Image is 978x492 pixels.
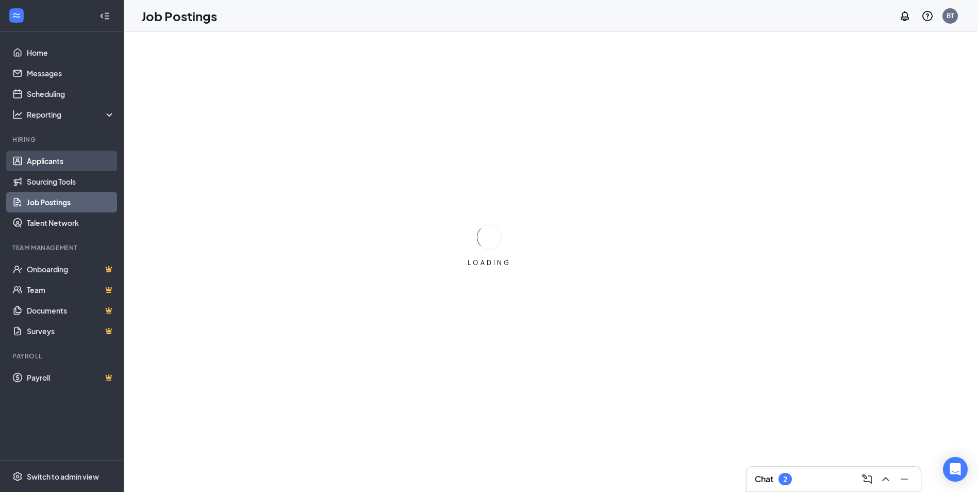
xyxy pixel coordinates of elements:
div: 2 [783,475,787,484]
a: SurveysCrown [27,321,115,341]
svg: Settings [12,471,23,482]
a: OnboardingCrown [27,259,115,280]
div: BT [947,11,954,20]
div: Team Management [12,243,113,252]
a: Sourcing Tools [27,171,115,192]
div: Reporting [27,109,115,120]
div: Switch to admin view [27,471,99,482]
div: LOADING [463,258,515,267]
a: Applicants [27,151,115,171]
div: Open Intercom Messenger [943,457,968,482]
h1: Job Postings [141,7,217,25]
svg: WorkstreamLogo [11,10,22,21]
a: PayrollCrown [27,367,115,388]
svg: ComposeMessage [861,473,873,485]
div: Hiring [12,135,113,144]
a: Messages [27,63,115,84]
svg: Notifications [899,10,911,22]
svg: Collapse [100,11,110,21]
a: Home [27,42,115,63]
a: DocumentsCrown [27,300,115,321]
div: Payroll [12,352,113,360]
svg: QuestionInfo [921,10,934,22]
svg: Minimize [898,473,910,485]
svg: ChevronUp [880,473,892,485]
a: Scheduling [27,84,115,104]
button: ComposeMessage [859,471,875,487]
a: Talent Network [27,212,115,233]
button: Minimize [896,471,913,487]
a: TeamCrown [27,280,115,300]
a: Job Postings [27,192,115,212]
h3: Chat [755,473,773,485]
svg: Analysis [12,109,23,120]
button: ChevronUp [877,471,894,487]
